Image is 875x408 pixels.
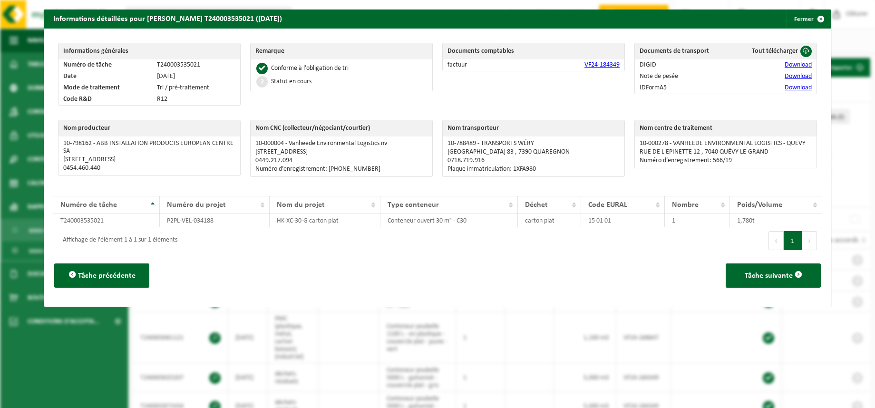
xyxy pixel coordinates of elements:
[160,214,269,227] td: P2PL-VEL-034188
[44,10,292,28] h2: Informations détaillées pour [PERSON_NAME] T240003535021 ([DATE])
[584,61,620,68] a: VF24-184349
[752,48,798,55] span: Tout télécharger
[635,59,731,71] td: DIGID
[785,73,812,80] a: Download
[167,201,226,209] span: Numéro du projet
[635,120,817,136] th: Nom centre de traitement
[271,65,349,72] div: Conforme à l’obligation de tri
[152,94,240,105] td: R12
[726,263,821,288] button: Tâche suivante
[525,201,548,209] span: Déchet
[730,214,822,227] td: 1,780t
[588,201,627,209] span: Code EURAL
[447,148,620,156] p: [GEOGRAPHIC_DATA] 83 , 7390 QUAREGNON
[63,165,235,172] p: 0454.460.440
[388,201,439,209] span: Type conteneur
[251,43,432,59] th: Remarque
[58,232,177,249] div: Affichage de l'élément 1 à 1 sur 1 éléments
[640,157,812,165] p: Numéro d’enregistrement: 566/19
[271,78,311,85] div: Statut en cours
[640,148,812,156] p: RUE DE L'EPINETTE 12 , 7040 QUÉVY-LE-GRAND
[63,140,235,155] p: 10-798162 - ABB INSTALLATION PRODUCTS EUROPEAN CENTRE SA
[251,120,432,136] th: Nom CNC (collecteur/négociant/courtier)
[581,214,665,227] td: 15 01 01
[737,201,782,209] span: Poids/Volume
[784,231,802,250] button: 1
[152,59,240,71] td: T240003535021
[58,94,152,105] td: Code R&D
[152,71,240,82] td: [DATE]
[152,82,240,94] td: Tri / pré-traitement
[768,231,784,250] button: Previous
[78,272,136,280] span: Tâche précédente
[63,156,235,164] p: [STREET_ADDRESS]
[60,201,117,209] span: Numéro de tâche
[635,71,731,82] td: Note de pesée
[443,43,624,59] th: Documents comptables
[54,263,149,288] button: Tâche précédente
[443,120,624,136] th: Nom transporteur
[635,43,731,59] th: Documents de transport
[255,148,428,156] p: [STREET_ADDRESS]
[58,59,152,71] td: Numéro de tâche
[255,140,428,147] p: 10-000004 - Vanheede Environmental Logistics nv
[447,165,620,173] p: Plaque immatriculation: 1XFA980
[635,82,731,94] td: IDFormA5
[447,157,620,165] p: 0718.719.916
[58,43,240,59] th: Informations générales
[270,214,380,227] td: HK-XC-30-G carton plat
[58,82,152,94] td: Mode de traitement
[672,201,699,209] span: Nombre
[255,165,428,173] p: Numéro d’enregistrement: [PHONE_NUMBER]
[447,140,620,147] p: 10-788489 - TRANSPORTS WÉRY
[58,120,240,136] th: Nom producteur
[255,157,428,165] p: 0449.217.094
[785,84,812,91] a: Download
[518,214,582,227] td: carton plat
[443,59,514,71] td: factuur
[787,10,830,29] button: Fermer
[665,214,730,227] td: 1
[745,272,793,280] span: Tâche suivante
[640,140,812,147] p: 10-000278 - VANHEEDE ENVIRONMENTAL LOGISTICS - QUEVY
[380,214,518,227] td: Conteneur ouvert 30 m³ - C30
[785,61,812,68] a: Download
[53,214,160,227] td: T240003535021
[802,231,817,250] button: Next
[277,201,325,209] span: Nom du projet
[58,71,152,82] td: Date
